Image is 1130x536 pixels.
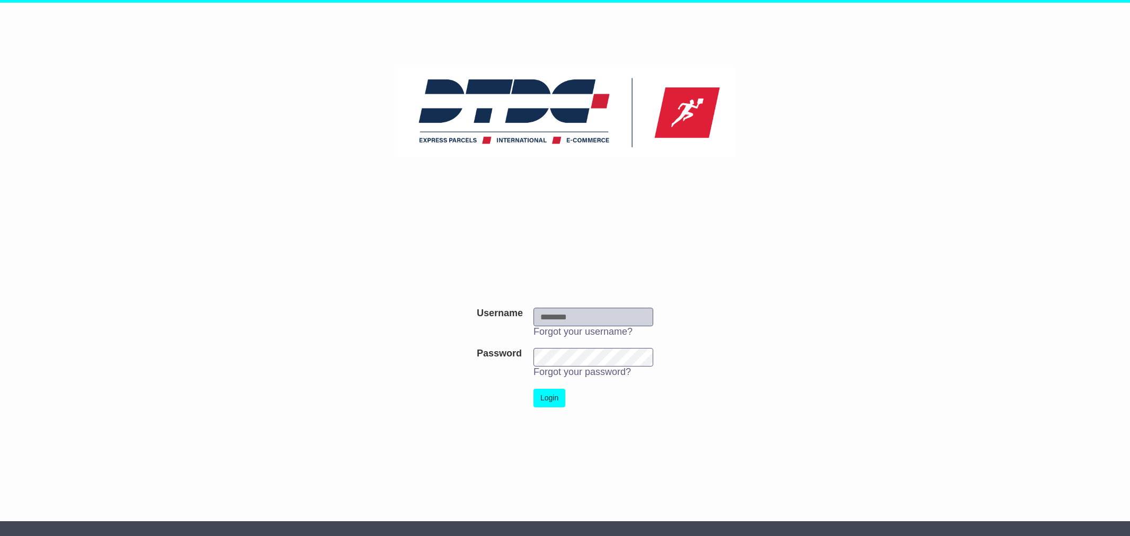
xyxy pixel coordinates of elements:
[395,67,736,157] img: DTDC Australia
[533,389,565,407] button: Login
[477,308,523,319] label: Username
[477,348,522,360] label: Password
[533,367,631,377] a: Forgot your password?
[533,326,633,337] a: Forgot your username?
